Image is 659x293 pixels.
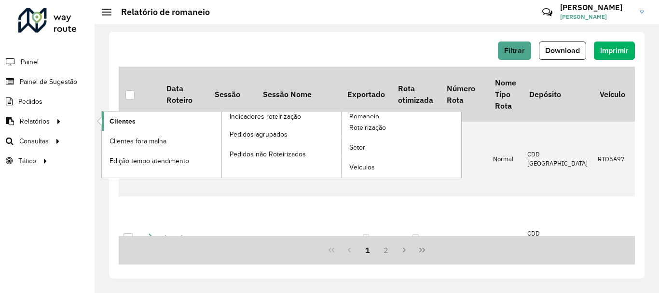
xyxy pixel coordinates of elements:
a: Setor [342,138,461,157]
button: Last Page [413,241,431,259]
td: 1 [440,122,488,196]
h2: Relatório de romaneio [111,7,210,17]
th: Exportado [341,67,391,122]
a: Contato Rápido [537,2,558,23]
span: Roteirização [349,123,386,133]
span: Romaneio [349,112,379,122]
a: Roteirização [342,118,461,138]
th: Depósito [522,67,593,122]
td: [DATE] [160,196,208,280]
td: CDD [GEOGRAPHIC_DATA] [522,196,593,280]
span: Edição tempo atendimento [110,156,189,166]
a: Pedidos agrupados [222,125,342,144]
a: Edição tempo atendimento [102,151,221,170]
td: Normal [488,122,522,196]
th: Veículo [593,67,632,122]
span: Painel [21,57,39,67]
td: 2 [440,196,488,280]
span: Tático [18,156,36,166]
button: Imprimir [594,42,635,60]
span: Pedidos agrupados [230,129,288,140]
a: Indicadores roteirização [102,112,342,178]
span: Pedidos [18,97,42,107]
a: Romaneio [222,112,462,178]
th: Nome Tipo Rota [488,67,522,122]
button: 2 [377,241,395,259]
td: RTD5A84 [593,196,632,280]
a: Veículos [342,158,461,177]
td: CDD [GEOGRAPHIC_DATA] [522,122,593,196]
th: Rota otimizada [391,67,439,122]
button: Next Page [395,241,413,259]
th: Sessão Nome [256,67,341,122]
button: Download [539,42,586,60]
span: Pedidos não Roteirizados [230,149,306,159]
span: Clientes fora malha [110,136,166,146]
button: Filtrar [498,42,531,60]
span: Veículos [349,162,375,172]
a: Clientes fora malha [102,131,221,151]
span: Download [545,46,580,55]
span: Imprimir [600,46,629,55]
td: Normal [488,196,522,280]
span: Consultas [19,136,49,146]
span: Relatórios [20,116,50,126]
a: Clientes [102,112,221,131]
span: [PERSON_NAME] [560,13,632,21]
th: Sessão [208,67,256,122]
span: Painel de Sugestão [20,77,77,87]
button: 1 [358,241,377,259]
td: 1292735 [208,196,256,280]
th: Número Rota [440,67,488,122]
span: Setor [349,142,365,153]
span: Indicadores roteirização [230,112,301,122]
span: Clientes [110,116,136,126]
h3: [PERSON_NAME] [560,3,632,12]
th: Data Roteiro [160,67,208,122]
a: Pedidos não Roteirizados [222,144,342,164]
span: Filtrar [504,46,525,55]
td: RTD5A97 [593,122,632,196]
